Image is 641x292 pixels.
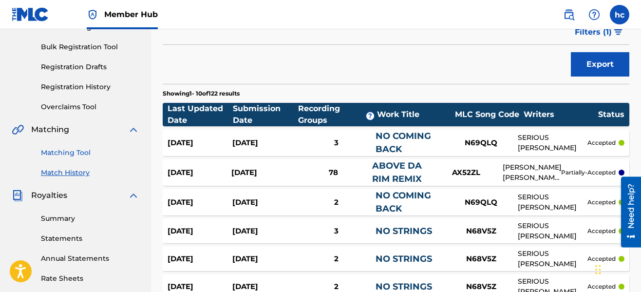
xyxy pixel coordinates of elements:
[12,124,24,136] img: Matching
[518,192,587,213] div: SERIOUS [PERSON_NAME]
[587,282,616,291] p: accepted
[41,234,139,244] a: Statements
[168,197,232,208] div: [DATE]
[445,226,518,237] div: N68V5Z
[128,190,139,201] img: expand
[233,103,298,126] div: Submission Date
[298,137,376,149] div: 3
[168,167,231,178] div: [DATE]
[518,221,587,241] div: SERIOUS [PERSON_NAME]
[376,253,432,264] a: NO STRINGS
[524,109,598,120] div: Writers
[232,137,297,149] div: [DATE]
[377,109,451,120] div: Work Title
[571,52,629,77] button: Export
[298,226,376,237] div: 3
[41,253,139,264] a: Annual Statements
[41,102,139,112] a: Overclaims Tool
[376,131,431,155] a: NO COMING BACK
[445,137,518,149] div: N69QLQ
[231,167,295,178] div: [DATE]
[614,29,622,35] img: filter
[587,227,616,235] p: accepted
[584,5,604,24] div: Help
[587,198,616,207] p: accepted
[610,5,629,24] div: User Menu
[376,226,432,236] a: NO STRINGS
[298,103,377,126] div: Recording Groups
[503,162,561,183] div: [PERSON_NAME], [PERSON_NAME], [PERSON_NAME], DIRTY 1000, [PERSON_NAME], SERIOUS [PERSON_NAME]
[518,249,587,269] div: SERIOUS [PERSON_NAME]
[563,9,575,20] img: search
[41,168,139,178] a: Match History
[232,197,297,208] div: [DATE]
[31,190,67,201] span: Royalties
[592,245,641,292] iframe: Chat Widget
[298,197,376,208] div: 2
[12,190,23,201] img: Royalties
[128,124,139,136] img: expand
[41,42,139,52] a: Bulk Registration Tool
[11,7,24,52] div: Need help?
[168,137,232,149] div: [DATE]
[518,133,587,153] div: SERIOUS [PERSON_NAME]
[372,160,422,184] a: ABOVE DA RIM REMIX
[31,124,69,136] span: Matching
[41,214,139,224] a: Summary
[104,9,158,20] span: Member Hub
[41,82,139,92] a: Registration History
[12,7,49,21] img: MLC Logo
[587,138,616,147] p: accepted
[298,253,376,265] div: 2
[559,5,579,24] a: Public Search
[587,254,616,263] p: accepted
[451,109,524,120] div: MLC Song Code
[87,9,98,20] img: Top Rightsholder
[232,253,297,265] div: [DATE]
[163,89,240,98] p: Showing 1 - 10 of 122 results
[295,167,372,178] div: 78
[445,253,518,265] div: N68V5Z
[569,20,629,44] button: Filters (1)
[376,190,431,214] a: NO COMING BACK
[376,281,432,292] a: NO STRINGS
[614,177,641,248] iframe: Resource Center
[232,226,297,237] div: [DATE]
[366,112,374,120] span: ?
[598,109,624,120] div: Status
[168,253,232,265] div: [DATE]
[41,148,139,158] a: Matching Tool
[41,62,139,72] a: Registration Drafts
[575,26,612,38] span: Filters ( 1 )
[561,168,616,177] p: partially-accepted
[168,103,233,126] div: Last Updated Date
[41,273,139,284] a: Rate Sheets
[430,167,503,178] div: AX52ZL
[588,9,600,20] img: help
[168,226,232,237] div: [DATE]
[595,255,601,284] div: Drag
[445,197,518,208] div: N69QLQ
